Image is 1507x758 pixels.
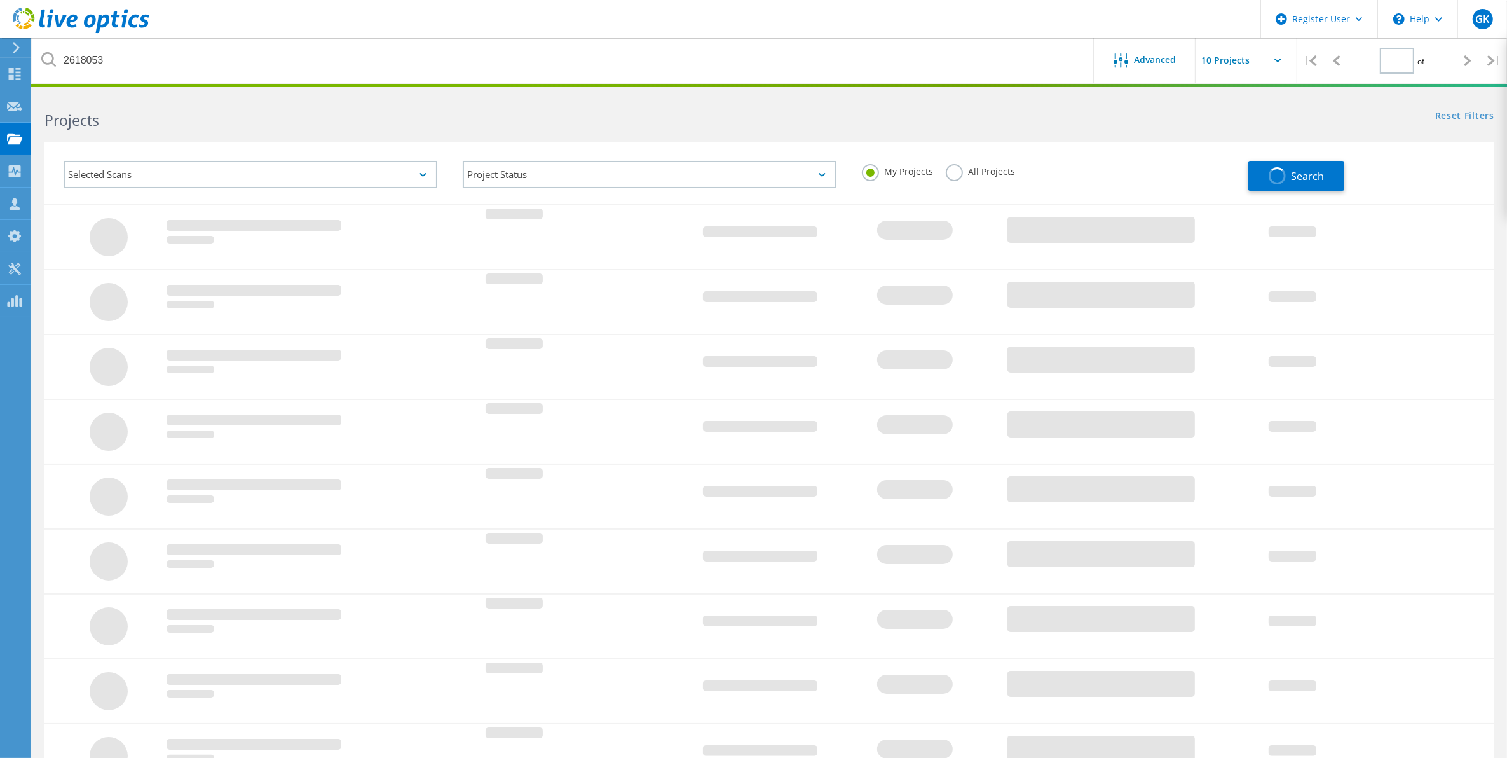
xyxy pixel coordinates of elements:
span: GK [1475,14,1489,24]
label: My Projects [862,164,933,176]
a: Live Optics Dashboard [13,27,149,36]
div: | [1481,38,1507,83]
div: Selected Scans [64,161,437,188]
b: Projects [44,110,99,130]
svg: \n [1393,13,1405,25]
button: Search [1248,161,1344,191]
div: | [1297,38,1323,83]
label: All Projects [946,164,1015,176]
a: Reset Filters [1435,111,1494,122]
input: Search projects by name, owner, ID, company, etc [32,38,1094,83]
span: of [1417,56,1424,67]
span: Advanced [1135,55,1176,64]
div: Project Status [463,161,836,188]
span: Search [1291,169,1324,183]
